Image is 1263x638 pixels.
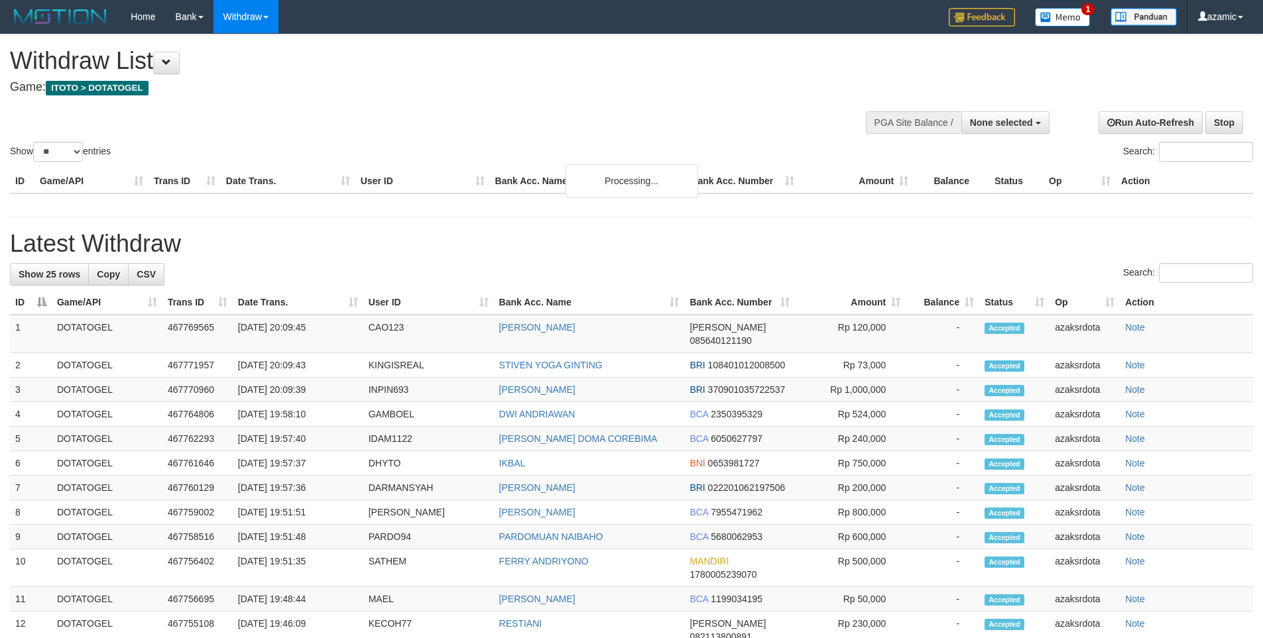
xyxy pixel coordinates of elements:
span: Copy 5680062953 to clipboard [711,531,762,542]
th: Game/API [34,169,149,193]
label: Search: [1123,142,1253,162]
span: BCA [690,433,708,444]
td: MAEL [363,587,494,611]
span: BCA [690,594,708,604]
a: Note [1125,482,1145,493]
div: Processing... [566,164,698,197]
img: panduan.png [1111,8,1177,26]
span: Accepted [985,507,1024,519]
span: Accepted [985,557,1024,568]
span: BCA [690,507,708,517]
td: [DATE] 19:57:36 [233,476,363,500]
td: [DATE] 20:09:39 [233,378,363,402]
td: - [906,353,979,378]
th: Date Trans.: activate to sort column ascending [233,290,363,315]
a: [PERSON_NAME] [499,507,575,517]
td: Rp 524,000 [795,402,906,427]
td: KINGISREAL [363,353,494,378]
td: [DATE] 19:57:37 [233,451,363,476]
span: Show 25 rows [19,269,80,280]
td: [DATE] 20:09:45 [233,315,363,353]
td: 11 [10,587,52,611]
span: BCA [690,531,708,542]
span: Accepted [985,434,1024,445]
td: 6 [10,451,52,476]
span: BRI [690,384,705,395]
td: DOTATOGEL [52,315,162,353]
span: [PERSON_NAME] [690,322,766,333]
td: CAO123 [363,315,494,353]
h1: Latest Withdraw [10,231,1253,257]
input: Search: [1159,142,1253,162]
input: Search: [1159,263,1253,283]
td: - [906,402,979,427]
td: IDAM1122 [363,427,494,451]
span: ITOTO > DOTATOGEL [46,81,149,95]
td: 9 [10,525,52,549]
td: 7 [10,476,52,500]
td: DARMANSYAH [363,476,494,500]
a: FERRY ANDRIYONO [499,556,589,566]
td: DOTATOGEL [52,427,162,451]
td: - [906,500,979,525]
td: azaksrdota [1050,451,1120,476]
td: Rp 50,000 [795,587,906,611]
a: Note [1125,556,1145,566]
td: Rp 240,000 [795,427,906,451]
select: Showentries [33,142,83,162]
span: Accepted [985,532,1024,543]
a: [PERSON_NAME] [499,384,575,395]
td: azaksrdota [1050,525,1120,549]
td: 467762293 [162,427,233,451]
td: DOTATOGEL [52,549,162,587]
img: Feedback.jpg [949,8,1015,27]
span: Accepted [985,594,1024,606]
span: Accepted [985,483,1024,494]
td: DOTATOGEL [52,476,162,500]
label: Show entries [10,142,111,162]
td: 2 [10,353,52,378]
td: [DATE] 19:48:44 [233,587,363,611]
td: DOTATOGEL [52,378,162,402]
td: 467758516 [162,525,233,549]
th: Op [1044,169,1116,193]
td: [DATE] 19:51:48 [233,525,363,549]
a: Note [1125,507,1145,517]
label: Search: [1123,263,1253,283]
td: - [906,427,979,451]
td: azaksrdota [1050,427,1120,451]
a: [PERSON_NAME] [499,594,575,604]
td: DOTATOGEL [52,353,162,378]
a: [PERSON_NAME] DOMA COREBIMA [499,433,658,444]
span: Accepted [985,409,1024,421]
span: Accepted [985,323,1024,334]
td: - [906,549,979,587]
div: PGA Site Balance / [866,111,961,134]
td: - [906,315,979,353]
td: 1 [10,315,52,353]
a: Stop [1205,111,1243,134]
a: Note [1125,360,1145,370]
span: Accepted [985,360,1024,372]
th: Status: activate to sort column ascending [979,290,1050,315]
span: BCA [690,409,708,419]
td: - [906,451,979,476]
td: [DATE] 20:09:43 [233,353,363,378]
a: Note [1125,384,1145,395]
a: RESTIANI [499,618,542,629]
td: - [906,525,979,549]
td: 467769565 [162,315,233,353]
a: Show 25 rows [10,263,89,286]
td: 467756695 [162,587,233,611]
a: [PERSON_NAME] [499,482,575,493]
th: Bank Acc. Number: activate to sort column ascending [684,290,795,315]
span: Accepted [985,619,1024,630]
td: azaksrdota [1050,315,1120,353]
td: Rp 800,000 [795,500,906,525]
a: Copy [88,263,129,286]
td: azaksrdota [1050,402,1120,427]
td: 10 [10,549,52,587]
td: DHYTO [363,451,494,476]
td: [PERSON_NAME] [363,500,494,525]
span: Copy 108401012008500 to clipboard [708,360,786,370]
